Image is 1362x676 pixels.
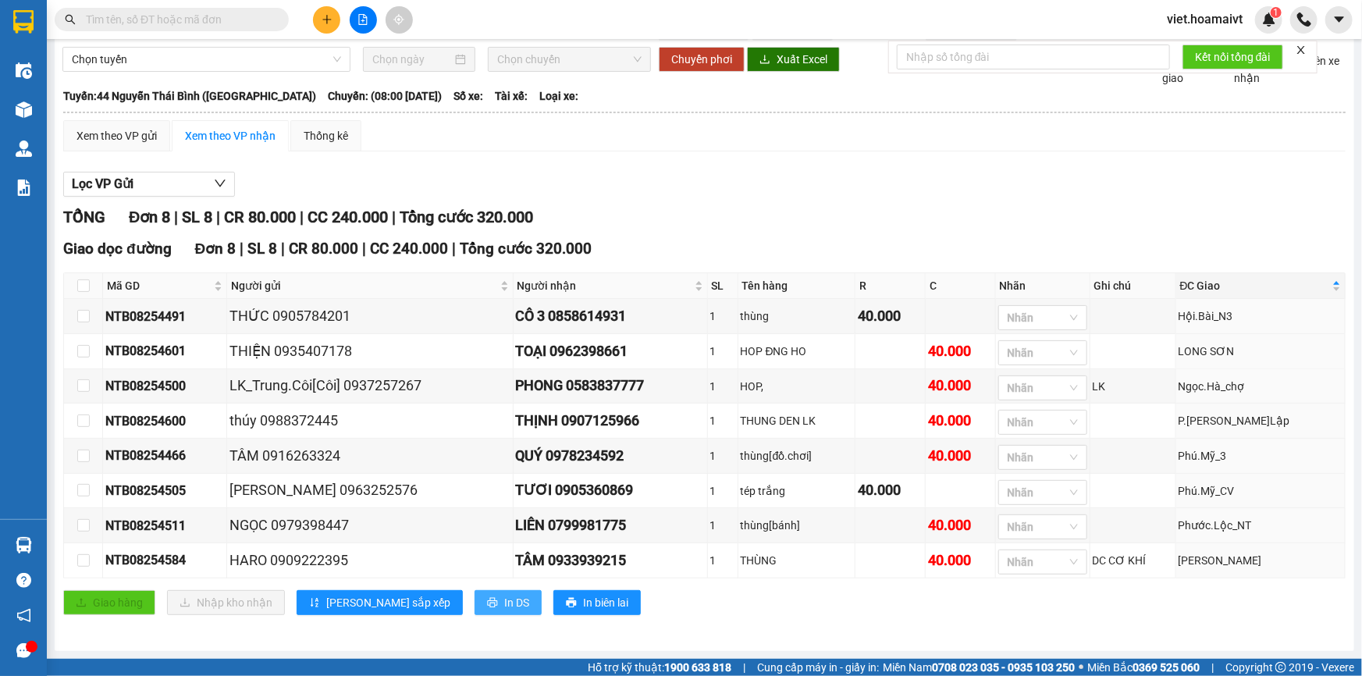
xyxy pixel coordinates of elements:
[710,343,735,360] div: 1
[240,240,244,258] span: |
[13,110,243,130] div: Tên hàng: bịch ( : 1 )
[1179,343,1342,360] div: LONG SƠN
[63,240,172,258] span: Giao dọc đường
[495,87,528,105] span: Tài xế:
[133,13,243,32] div: Long Hải
[453,87,483,105] span: Số xe:
[13,15,37,31] span: Gửi:
[757,659,879,676] span: Cung cấp máy in - giấy in:
[16,537,32,553] img: warehouse-icon
[1000,277,1086,294] div: Nhãn
[63,172,235,197] button: Lọc VP Gửi
[129,208,170,226] span: Đơn 8
[13,10,34,34] img: logo-vxr
[1275,662,1286,673] span: copyright
[452,240,456,258] span: |
[63,90,316,102] b: Tuyến: 44 Nguyễn Thái Bình ([GEOGRAPHIC_DATA])
[710,482,735,500] div: 1
[928,445,993,467] div: 40.000
[247,240,277,258] span: SL 8
[539,87,578,105] span: Loại xe:
[63,208,105,226] span: TỔNG
[928,514,993,536] div: 40.000
[393,14,404,25] span: aim
[710,378,735,395] div: 1
[16,573,31,588] span: question-circle
[372,51,452,68] input: Chọn ngày
[516,340,705,362] div: TOẠI 0962398661
[105,516,224,535] div: NTB08254511
[1079,664,1083,671] span: ⚪️
[63,590,155,615] button: uploadGiao hàng
[16,608,31,623] span: notification
[133,32,243,51] div: Loan
[370,240,448,258] span: CC 240.000
[855,273,926,299] th: R
[133,15,171,31] span: Nhận:
[1273,7,1278,18] span: 1
[777,51,827,68] span: Xuất Excel
[229,340,510,362] div: THIỆN 0935407178
[229,445,510,467] div: TÂM 0916263324
[1271,7,1282,18] sup: 1
[229,514,510,536] div: NGỌC 0979398447
[133,51,243,73] div: 0338553079
[741,308,853,325] div: thùng
[741,552,853,569] div: THÙNG
[741,412,853,429] div: THUNG DEN LK
[926,273,996,299] th: C
[1087,659,1200,676] span: Miền Bắc
[583,594,628,611] span: In biên lai
[1300,52,1346,69] span: Trên xe
[12,82,125,101] div: 30.000
[103,474,227,509] td: NTB08254505
[300,208,304,226] span: |
[504,594,529,611] span: In DS
[103,439,227,474] td: NTB08254466
[309,597,320,610] span: sort-ascending
[566,597,577,610] span: printer
[1179,378,1342,395] div: Ngọc.Hà_chợ
[16,141,32,157] img: warehouse-icon
[357,14,368,25] span: file-add
[1133,661,1200,674] strong: 0369 525 060
[1179,517,1342,534] div: Phước.Lộc_NT
[16,643,31,658] span: message
[105,307,224,326] div: NTB08254491
[517,277,692,294] span: Người nhận
[858,479,923,501] div: 40.000
[928,340,993,362] div: 40.000
[105,446,224,465] div: NTB08254466
[297,590,463,615] button: sort-ascending[PERSON_NAME] sắp xếp
[710,308,735,325] div: 1
[229,479,510,501] div: [PERSON_NAME] 0963252576
[105,376,224,396] div: NTB08254500
[1180,277,1329,294] span: ĐC Giao
[1093,552,1173,569] div: DC CƠ KHÍ
[304,127,348,144] div: Thống kê
[741,517,853,534] div: thùng[bánh]
[16,180,32,196] img: solution-icon
[182,208,212,226] span: SL 8
[738,273,856,299] th: Tên hàng
[747,47,840,72] button: downloadXuất Excel
[362,240,366,258] span: |
[743,659,745,676] span: |
[516,550,705,571] div: TÂM 0933939215
[1296,44,1307,55] span: close
[741,378,853,395] div: HOP,
[1154,9,1255,29] span: viet.hoamaivt
[103,334,227,369] td: NTB08254601
[103,543,227,578] td: NTB08254584
[76,127,157,144] div: Xem theo VP gửi
[313,6,340,34] button: plus
[1179,447,1342,464] div: Phú.Mỹ_3
[475,590,542,615] button: printerIn DS
[1332,12,1346,27] span: caret-down
[86,11,270,28] input: Tìm tên, số ĐT hoặc mã đơn
[281,240,285,258] span: |
[16,101,32,118] img: warehouse-icon
[588,659,731,676] span: Hỗ trợ kỹ thuật:
[1090,273,1176,299] th: Ghi chú
[216,208,220,226] span: |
